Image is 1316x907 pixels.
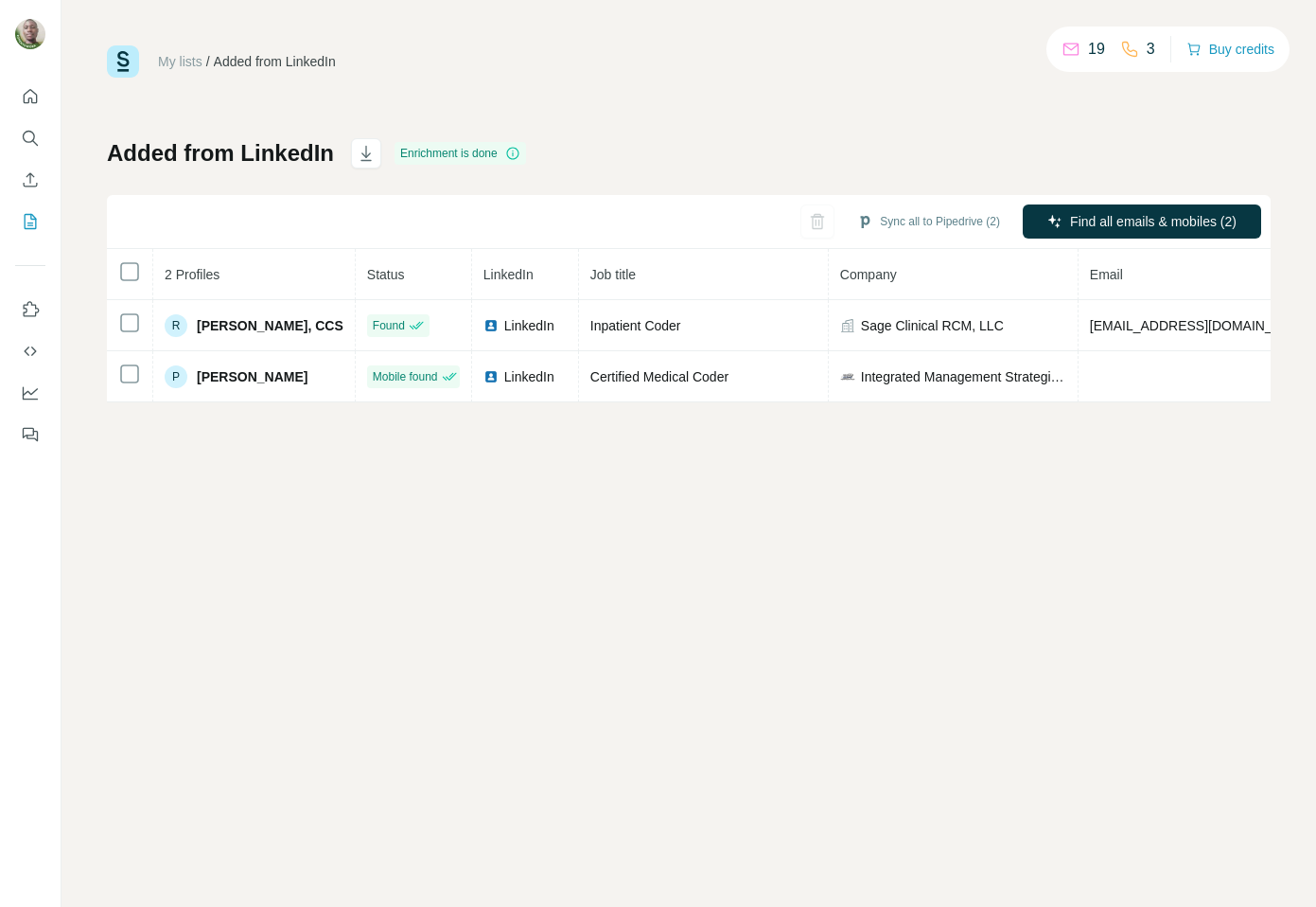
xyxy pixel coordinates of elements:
button: Use Surfe on LinkedIn [15,293,45,327]
span: 2 Profiles [165,267,219,282]
span: Certified Medical Coder [590,369,728,384]
span: Inpatient Coder [590,318,681,333]
span: LinkedIn [504,367,554,386]
button: Use Surfe API [15,334,45,368]
span: [PERSON_NAME], CCS [197,316,343,335]
p: 3 [1147,38,1155,61]
span: [EMAIL_ADDRESS][DOMAIN_NAME] [1090,318,1314,333]
img: LinkedIn logo [483,369,499,384]
span: Email [1090,267,1123,282]
button: Buy credits [1186,36,1274,62]
span: Status [367,267,405,282]
li: / [206,52,210,71]
button: Dashboard [15,376,45,410]
img: company-logo [840,369,855,384]
a: My lists [158,54,202,69]
button: Enrich CSV [15,163,45,197]
span: Mobile found [373,368,438,385]
button: Search [15,121,45,155]
img: LinkedIn logo [483,318,499,333]
div: Enrichment is done [395,142,526,165]
button: Feedback [15,418,45,452]
span: Sage Clinical RCM, LLC [861,316,1004,335]
button: Quick start [15,80,45,114]
span: LinkedIn [483,267,534,282]
span: Company [840,267,897,282]
div: Added from LinkedIn [214,52,336,71]
span: Job title [590,267,636,282]
button: Find all emails & mobiles (2) [1023,205,1261,239]
span: Found [373,317,405,334]
span: Find all emails & mobiles (2) [1070,212,1237,231]
div: P [165,365,187,388]
button: Sync all to Pipedrive (2) [844,207,1013,236]
span: [PERSON_NAME] [197,367,307,386]
button: My lists [15,205,45,239]
h1: Added from LinkedIn [107,138,334,169]
img: Avatar [15,19,45,49]
p: 19 [1088,38,1105,61]
div: R [165,314,187,337]
img: Surfe Logo [107,45,139,78]
span: LinkedIn [504,316,554,335]
span: Integrated Management Strategies, LLC [861,367,1066,386]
